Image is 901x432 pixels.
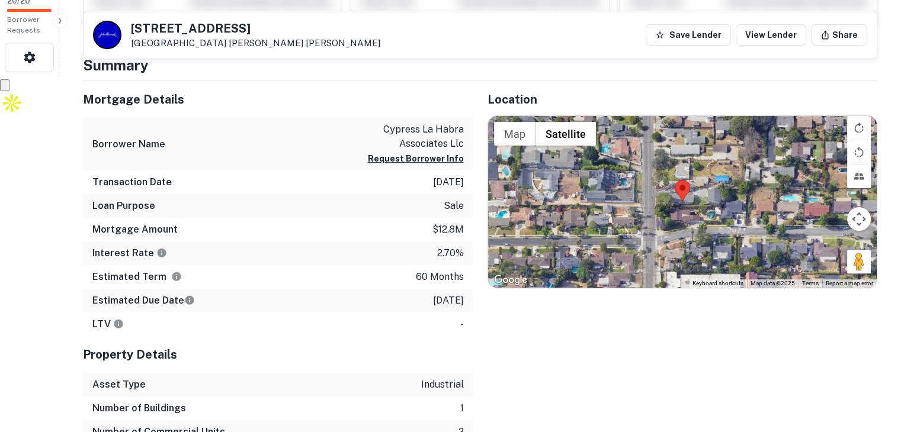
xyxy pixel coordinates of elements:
[536,122,596,146] button: Show satellite imagery
[92,270,182,284] h6: Estimated Term
[92,223,178,237] h6: Mortgage Amount
[491,272,530,288] a: Open this area in Google Maps (opens a new window)
[842,337,901,394] iframe: Chat Widget
[432,223,464,237] p: $12.8m
[131,38,380,49] p: [GEOGRAPHIC_DATA]
[92,401,186,415] h6: Number of Buildings
[368,151,464,166] button: Request Borrower Info
[444,199,464,213] p: sale
[847,207,871,231] button: Map camera controls
[7,15,40,34] span: Borrower Requests
[646,24,731,46] button: Save Lender
[494,122,536,146] button: Show street map
[433,175,464,189] p: [DATE]
[847,116,871,140] button: Rotate map clockwise
[184,295,195,305] svg: Estimate is based on a standard schedule for this type of loan.
[847,140,871,164] button: Rotate map counterclockwise
[437,246,464,260] p: 2.70%
[811,24,867,46] button: Share
[229,38,380,48] a: [PERSON_NAME] [PERSON_NAME]
[83,54,877,76] h4: Summary
[357,122,464,151] p: cypress la habra associates llc
[83,346,473,363] h5: Property Details
[92,175,172,189] h6: Transaction Date
[92,137,165,151] h6: Borrower Name
[156,247,167,258] svg: The interest rates displayed on the website are for informational purposes only and may be report...
[847,165,871,188] button: Tilt map
[736,24,806,46] a: View Lender
[131,22,380,34] h5: [STREET_ADDRESS]
[826,280,873,286] a: Report a map error
[460,401,464,415] p: 1
[802,280,819,286] a: Terms (opens in new tab)
[421,378,464,392] p: industrial
[751,280,795,286] span: Map data ©2025
[113,318,124,329] svg: LTVs displayed on the website are for informational purposes only and may be reported incorrectly...
[92,317,124,331] h6: LTV
[460,317,464,331] p: -
[847,250,871,273] button: Drag Pegman onto the map to open Street View
[171,271,182,282] svg: Term is based on a standard schedule for this type of loan.
[92,378,146,392] h6: Asset Type
[92,246,167,260] h6: Interest Rate
[433,294,464,308] p: [DATE]
[92,199,155,213] h6: Loan Purpose
[416,270,464,284] p: 60 months
[692,279,743,288] button: Keyboard shortcuts
[92,294,195,308] h6: Estimated Due Date
[491,272,530,288] img: Google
